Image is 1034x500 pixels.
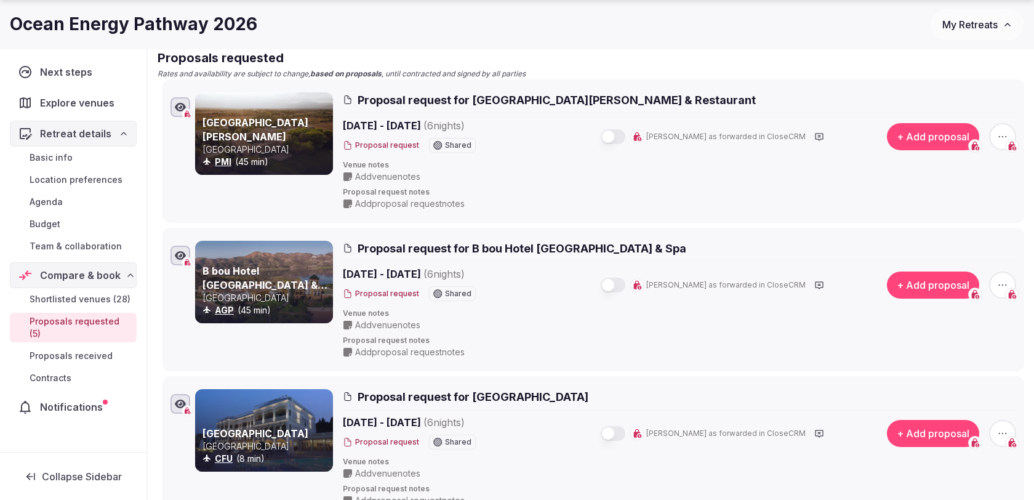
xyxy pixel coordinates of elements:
a: B bou Hotel [GEOGRAPHIC_DATA] & Spa [202,265,327,305]
button: Proposal request [343,437,419,448]
span: Proposal request for B bou Hotel [GEOGRAPHIC_DATA] & Spa [358,241,686,256]
button: AGP [215,304,234,317]
h2: Proposals requested [158,49,1024,67]
span: Next steps [40,65,97,79]
a: Basic info [10,149,137,166]
span: Shared [445,142,471,149]
span: Agenda [30,196,63,208]
span: Shortlisted venues (28) [30,293,130,305]
a: Notifications [10,394,137,420]
span: Compare & book [40,268,121,283]
span: Venue notes [343,308,1016,319]
a: Explore venues [10,90,137,116]
a: [GEOGRAPHIC_DATA] [202,427,308,440]
span: Proposal request notes [343,187,1016,198]
strong: based on proposals [310,69,382,78]
a: Contracts [10,369,137,387]
button: CFU [215,453,233,465]
span: Add proposal request notes [355,346,465,358]
span: [PERSON_NAME] as forwarded in CloseCRM [646,280,806,291]
div: (45 min) [202,304,331,317]
span: [DATE] - [DATE] [343,415,559,430]
span: Proposal request for [GEOGRAPHIC_DATA][PERSON_NAME] & Restaurant [358,92,756,108]
a: Team & collaboration [10,238,137,255]
span: [DATE] - [DATE] [343,118,559,133]
span: Proposal request notes [343,336,1016,346]
button: Collapse Sidebar [10,463,137,490]
span: ( 6 night s ) [423,119,465,132]
span: [DATE] - [DATE] [343,267,559,281]
a: Proposals received [10,347,137,365]
span: Shared [445,290,471,297]
button: PMI [215,156,231,168]
span: Proposals received [30,350,113,362]
p: [GEOGRAPHIC_DATA] [202,292,331,304]
span: Location preferences [30,174,122,186]
span: Proposal request notes [343,484,1016,494]
span: Team & collaboration [30,240,122,252]
span: Budget [30,218,60,230]
a: Budget [10,216,137,233]
button: Proposal request [343,140,419,151]
a: Agenda [10,193,137,211]
a: PMI [215,156,231,167]
p: Rates and availability are subject to change, , until contracted and signed by all parties [158,69,1024,79]
span: Venue notes [343,160,1016,171]
span: Shared [445,438,471,446]
h1: Ocean Energy Pathway 2026 [10,12,257,36]
span: [PERSON_NAME] as forwarded in CloseCRM [646,132,806,142]
button: My Retreats [931,9,1024,40]
div: (45 min) [202,156,331,168]
a: Next steps [10,59,137,85]
span: Venue notes [343,457,1016,467]
p: [GEOGRAPHIC_DATA] [202,440,331,453]
span: [PERSON_NAME] as forwarded in CloseCRM [646,429,806,439]
span: Contracts [30,372,71,384]
a: Proposals requested (5) [10,313,137,342]
button: + Add proposal [887,420,979,447]
span: Add venue notes [355,467,420,480]
span: Proposal request for [GEOGRAPHIC_DATA] [358,389,588,405]
a: Location preferences [10,171,137,188]
span: Explore venues [40,95,119,110]
span: ( 6 night s ) [423,416,465,429]
span: Add venue notes [355,319,420,331]
a: AGP [215,305,234,315]
p: [GEOGRAPHIC_DATA] [202,143,331,156]
button: + Add proposal [887,272,979,299]
div: (8 min) [202,453,331,465]
span: Add proposal request notes [355,198,465,210]
button: Proposal request [343,289,419,299]
button: + Add proposal [887,123,979,150]
span: My Retreats [942,18,998,31]
span: Add venue notes [355,171,420,183]
a: Shortlisted venues (28) [10,291,137,308]
span: Basic info [30,151,73,164]
span: Collapse Sidebar [42,470,122,483]
a: CFU [215,453,233,464]
a: [GEOGRAPHIC_DATA][PERSON_NAME] [202,116,308,142]
span: Notifications [40,400,108,414]
span: Retreat details [40,126,111,141]
span: ( 6 night s ) [423,268,465,280]
span: Proposals requested (5) [30,315,132,340]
